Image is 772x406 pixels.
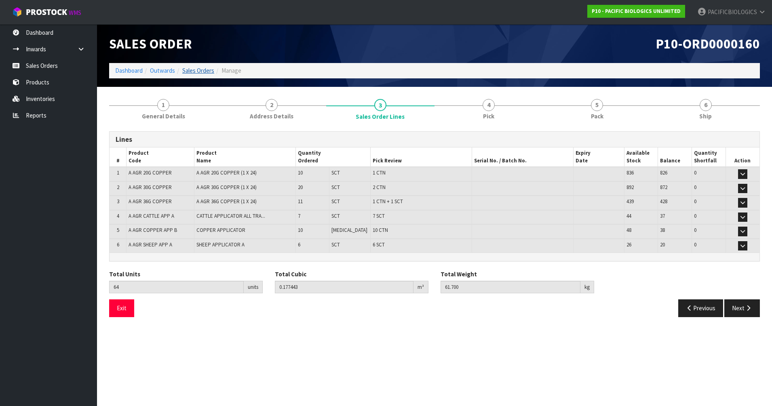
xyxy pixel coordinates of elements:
[295,147,370,167] th: Quantity Ordered
[275,281,413,293] input: Total Cubic
[624,147,658,167] th: Available Stock
[413,281,428,294] div: m³
[117,198,119,205] span: 3
[109,299,134,317] button: Exit
[129,241,172,248] span: A AGR SHEEP APP A
[298,241,300,248] span: 6
[678,299,723,317] button: Previous
[708,8,757,16] span: PACIFICBIOLOGICS
[298,212,300,219] span: 7
[373,227,388,234] span: 10 CTN
[694,184,696,191] span: 0
[117,169,119,176] span: 1
[441,281,580,293] input: Total Weight
[694,212,696,219] span: 0
[373,241,385,248] span: 6 SCT
[626,198,634,205] span: 439
[196,241,245,248] span: SHEEP APPLICATOR A
[266,99,278,111] span: 2
[129,169,172,176] span: A AGR 20G COPPER
[574,147,624,167] th: Expiry Date
[298,198,303,205] span: 11
[196,198,257,205] span: A AGR 36G COPPER (1 X 24)
[626,241,631,248] span: 26
[109,281,244,293] input: Total Units
[129,212,174,219] span: A AGR CATTLE APP A
[182,67,214,74] a: Sales Orders
[331,227,367,234] span: [MEDICAL_DATA]
[109,125,760,323] span: Sales Order Lines
[656,35,760,52] span: P10-ORD0000160
[109,35,192,52] span: Sales Order
[127,147,194,167] th: Product Code
[142,112,185,120] span: General Details
[244,281,263,294] div: units
[694,227,696,234] span: 0
[483,112,494,120] span: Pick
[694,169,696,176] span: 0
[275,270,306,278] label: Total Cubic
[660,241,665,248] span: 20
[591,99,603,111] span: 5
[196,169,257,176] span: A AGR 20G COPPER (1 X 24)
[660,198,667,205] span: 428
[700,99,712,111] span: 6
[373,212,385,219] span: 7 SCT
[117,227,119,234] span: 5
[660,212,665,219] span: 37
[331,169,340,176] span: SCT
[373,169,386,176] span: 1 CTN
[250,112,293,120] span: Address Details
[196,184,257,191] span: A AGR 30G COPPER (1 X 24)
[441,270,477,278] label: Total Weight
[117,241,119,248] span: 6
[626,184,634,191] span: 892
[580,281,594,294] div: kg
[724,299,760,317] button: Next
[694,241,696,248] span: 0
[331,212,340,219] span: SCT
[194,147,295,167] th: Product Name
[371,147,472,167] th: Pick Review
[660,184,667,191] span: 872
[117,212,119,219] span: 4
[331,241,340,248] span: SCT
[356,112,405,121] span: Sales Order Lines
[660,169,667,176] span: 826
[298,169,303,176] span: 10
[626,169,634,176] span: 836
[69,9,81,17] small: WMS
[726,147,759,167] th: Action
[373,184,386,191] span: 2 CTN
[626,212,631,219] span: 44
[221,67,241,74] span: Manage
[373,198,403,205] span: 1 CTN + 1 SCT
[592,8,681,15] strong: P10 - PACIFIC BIOLOGICS UNLIMITED
[157,99,169,111] span: 1
[129,227,177,234] span: A AGR COPPER APP B
[196,227,245,234] span: COPPER APPLICATOR
[331,184,340,191] span: SCT
[129,198,172,205] span: A AGR 36G COPPER
[117,184,119,191] span: 2
[129,184,172,191] span: A AGR 30G COPPER
[626,227,631,234] span: 48
[150,67,175,74] a: Outwards
[483,99,495,111] span: 4
[694,198,696,205] span: 0
[196,212,265,219] span: CATTLE APPLICATOR ALL TRA...
[658,147,692,167] th: Balance
[692,147,726,167] th: Quantity Shortfall
[116,136,753,143] h3: Lines
[26,7,67,17] span: ProStock
[472,147,574,167] th: Serial No. / Batch No.
[115,67,143,74] a: Dashboard
[591,112,603,120] span: Pack
[110,147,127,167] th: #
[12,7,22,17] img: cube-alt.png
[109,270,140,278] label: Total Units
[298,227,303,234] span: 10
[298,184,303,191] span: 20
[374,99,386,111] span: 3
[660,227,665,234] span: 38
